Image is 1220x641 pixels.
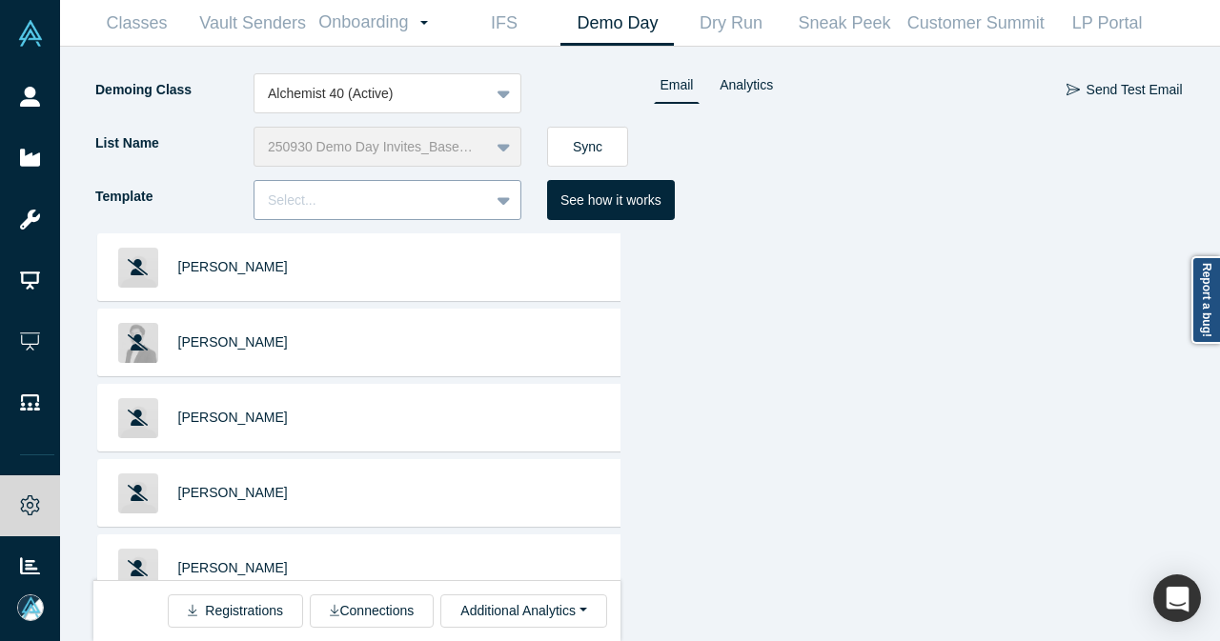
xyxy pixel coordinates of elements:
[547,180,675,220] button: See how it works
[654,73,701,104] a: Email
[440,594,606,628] button: Additional Analytics
[80,1,193,46] a: Classes
[787,1,901,46] a: Sneak Peek
[178,334,288,350] a: [PERSON_NAME]
[547,127,628,167] button: Sync
[93,180,254,213] label: Template
[1191,256,1220,344] a: Report a bug!
[17,594,44,621] img: Mia Scott's Account
[93,127,254,160] label: List Name
[168,594,303,628] button: Registrations
[193,1,312,46] a: Vault Senders
[312,1,447,45] a: Onboarding
[713,73,780,104] a: Analytics
[93,73,254,107] label: Demoing Class
[310,594,434,628] button: Connections
[17,20,44,47] img: Alchemist Vault Logo
[447,1,560,46] a: IFS
[178,485,288,500] a: [PERSON_NAME]
[178,259,288,274] a: [PERSON_NAME]
[674,1,787,46] a: Dry Run
[560,1,674,46] a: Demo Day
[1066,73,1184,107] button: Send Test Email
[178,560,288,575] a: [PERSON_NAME]
[1050,1,1164,46] a: LP Portal
[901,1,1050,46] a: Customer Summit
[178,410,288,425] a: [PERSON_NAME]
